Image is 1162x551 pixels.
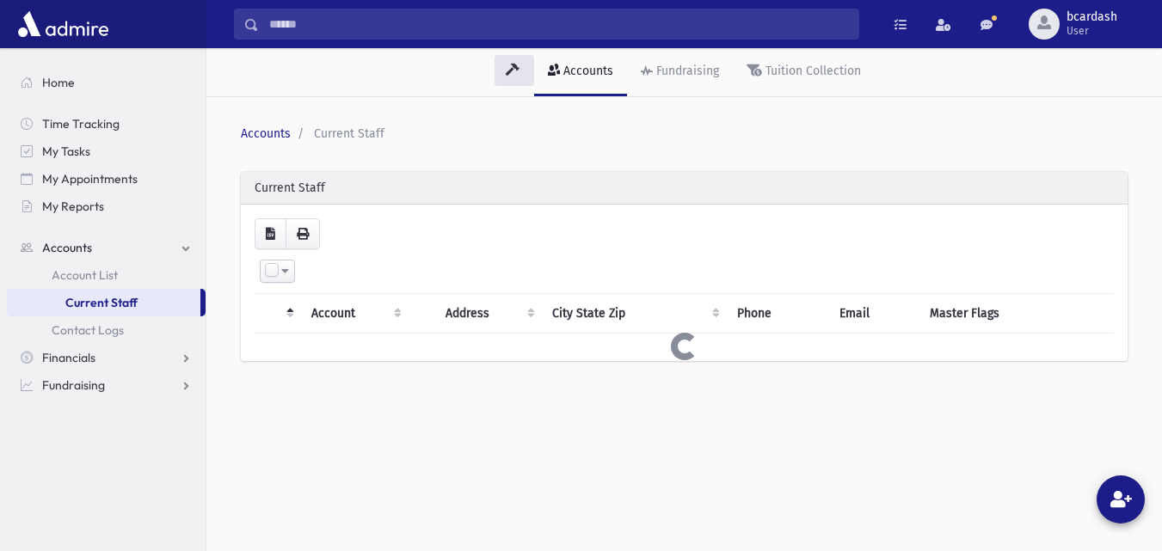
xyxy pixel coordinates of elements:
div: Current Staff [241,172,1128,205]
span: Accounts [42,240,92,255]
a: Home [7,69,206,96]
span: My Reports [42,199,104,214]
th: City State Zip : activate to sort column ascending [542,294,727,334]
a: Accounts [7,234,206,261]
th: Master Flags : activate to sort column ascending [919,294,1114,334]
span: User [1067,24,1117,38]
a: My Tasks [7,138,206,165]
a: Accounts [534,48,627,96]
span: My Appointments [42,171,138,187]
a: Financials [7,344,206,371]
span: Financials [42,350,95,365]
div: Accounts [560,64,613,78]
input: Search [259,9,858,40]
span: bcardash [1067,10,1117,24]
th: Phone : activate to sort column ascending [727,294,829,334]
span: Contact Logs [52,322,124,338]
nav: breadcrumb [241,125,1121,143]
a: Time Tracking [7,110,206,138]
a: My Reports [7,193,206,220]
a: Accounts [241,126,291,141]
th: Email : activate to sort column ascending [829,294,920,334]
span: Home [42,75,75,90]
span: Time Tracking [42,116,120,132]
a: Tuition Collection [733,48,875,96]
th: Address : activate to sort column ascending [435,294,542,334]
a: Current Staff [7,289,200,316]
a: Fundraising [7,371,206,399]
a: Fundraising [627,48,733,96]
span: Account List [52,267,118,283]
th: Account: activate to sort column ascending [301,294,409,334]
a: Contact Logs [7,316,206,344]
button: Print [286,218,320,249]
th: : activate to sort column ascending [409,294,435,334]
a: Account List [7,261,206,289]
button: CSV [255,218,286,249]
span: Current Staff [314,126,384,141]
img: AdmirePro [14,7,113,41]
span: My Tasks [42,144,90,159]
span: Fundraising [42,377,105,393]
th: : activate to sort column descending [255,294,301,334]
a: My Appointments [7,165,206,193]
div: Tuition Collection [762,64,861,78]
div: Fundraising [653,64,719,78]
